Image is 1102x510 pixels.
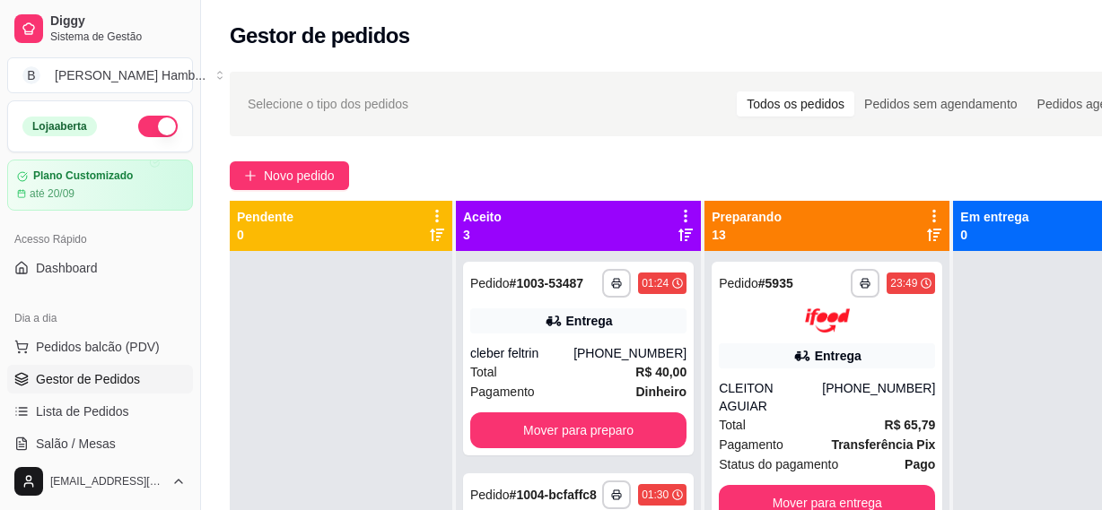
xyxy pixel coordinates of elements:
span: Dashboard [36,259,98,277]
strong: # 5935 [758,276,793,290]
span: [EMAIL_ADDRESS][DOMAIN_NAME] [50,474,164,488]
div: Entrega [566,312,613,330]
span: plus [244,169,257,182]
strong: Pago [905,457,935,471]
p: Preparando [712,208,782,226]
p: 0 [960,226,1028,244]
span: Diggy [50,13,186,30]
span: Status do pagamento [719,454,838,474]
h2: Gestor de pedidos [230,22,410,50]
p: 3 [463,226,502,244]
strong: R$ 40,00 [635,365,687,379]
span: Total [719,415,746,435]
div: Todos os pedidos [737,91,854,117]
div: Dia a dia [7,304,193,333]
span: Pedido [719,276,758,290]
div: [PHONE_NUMBER] [822,379,935,415]
div: cleber feltrin [470,344,573,362]
div: Entrega [815,347,861,365]
article: Plano Customizado [33,169,133,183]
span: Pagamento [719,435,783,454]
div: Acesso Rápido [7,225,193,254]
article: até 20/09 [30,186,74,201]
span: Gestor de Pedidos [36,370,140,388]
button: Select a team [7,57,193,93]
button: [EMAIL_ADDRESS][DOMAIN_NAME] [7,460,193,503]
strong: Transferência Pix [831,437,935,452]
a: Lista de Pedidos [7,397,193,426]
span: Pagamento [470,382,535,402]
div: 23:49 [890,276,917,290]
div: Pedidos sem agendamento [854,91,1027,117]
button: Novo pedido [230,161,349,190]
a: Dashboard [7,254,193,282]
span: Salão / Mesas [36,435,116,453]
a: DiggySistema de Gestão [7,7,193,50]
a: Gestor de Pedidos [7,365,193,393]
img: ifood [805,308,850,333]
span: Lista de Pedidos [36,402,129,420]
strong: # 1003-53487 [510,276,584,290]
span: Novo pedido [264,166,335,186]
strong: # 1004-bcfaffc8 [510,488,597,502]
span: Pedidos balcão (PDV) [36,338,160,356]
div: 01:24 [642,276,669,290]
p: Em entrega [960,208,1028,226]
p: Aceito [463,208,502,226]
strong: Dinheiro [635,385,687,399]
div: Loja aberta [22,117,97,136]
p: 0 [237,226,293,244]
p: Pendente [237,208,293,226]
span: Pedido [470,488,510,502]
p: 13 [712,226,782,244]
span: B [22,66,40,84]
span: Pedido [470,276,510,290]
div: [PHONE_NUMBER] [573,344,687,362]
div: [PERSON_NAME] Hamb ... [55,66,206,84]
button: Alterar Status [138,116,178,137]
a: Salão / Mesas [7,429,193,458]
div: CLEITON AGUIAR [719,379,822,415]
button: Mover para preparo [470,412,687,448]
span: Total [470,362,497,382]
button: Pedidos balcão (PDV) [7,333,193,361]
span: Sistema de Gestão [50,30,186,44]
a: Plano Customizadoaté 20/09 [7,160,193,211]
div: 01:30 [642,488,669,502]
span: Selecione o tipo dos pedidos [248,94,408,114]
